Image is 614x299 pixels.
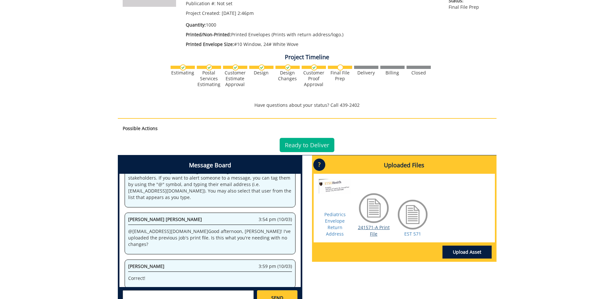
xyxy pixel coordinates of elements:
[232,64,239,71] img: checkmark
[186,31,231,38] span: Printed/Non-Printed:
[206,64,212,71] img: checkmark
[128,263,164,269] span: [PERSON_NAME]
[186,22,439,28] p: 1000
[119,157,301,174] h4: Message Board
[280,138,334,152] a: Ready to Deliver
[314,157,495,174] h4: Uploaded Files
[118,54,497,61] h4: Project Timeline
[249,70,274,76] div: Design
[328,70,352,82] div: Final File Prep
[128,216,202,222] span: [PERSON_NAME] [PERSON_NAME]
[197,70,221,87] div: Postal Services Estimating
[186,41,439,48] p: #10 Window, 24# White Wove
[442,246,492,259] a: Upload Asset
[358,224,390,237] a: 241571-A Print File
[275,70,300,82] div: Design Changes
[302,70,326,87] div: Customer Proof Approval
[337,64,343,71] img: no
[128,275,292,282] p: Correct!
[223,70,247,87] div: Customer Estimate Approval
[128,168,292,201] p: Welcome to the Project Messenger. All messages will appear to all stakeholders. If you want to al...
[180,64,186,71] img: checkmark
[118,102,497,108] p: Have questions about your status? Call 439-2402
[354,70,378,76] div: Delivery
[217,0,232,6] span: Not set
[186,22,206,28] span: Quantity:
[259,263,292,270] span: 3:59 pm (10/03)
[313,159,325,171] p: ?
[171,70,195,76] div: Estimating
[186,31,439,38] p: Printed Envelopes (Prints with return address/logo.)
[285,64,291,71] img: checkmark
[186,0,216,6] span: Publication #:
[259,64,265,71] img: checkmark
[186,10,220,16] span: Project Created:
[222,10,254,16] span: [DATE] 2:46pm
[259,216,292,223] span: 3:54 pm (10/03)
[186,41,234,47] span: Printed Envelope Size:
[380,70,405,76] div: Billing
[324,211,346,237] a: Pediatrics Envelope Return Address
[123,125,158,131] strong: Possible Actions
[407,70,431,76] div: Closed
[404,231,421,237] a: EST 571
[311,64,317,71] img: checkmark
[128,228,292,248] p: @ [EMAIL_ADDRESS][DOMAIN_NAME] Good afternoon, [PERSON_NAME]! I've uploaded the previous job's pr...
